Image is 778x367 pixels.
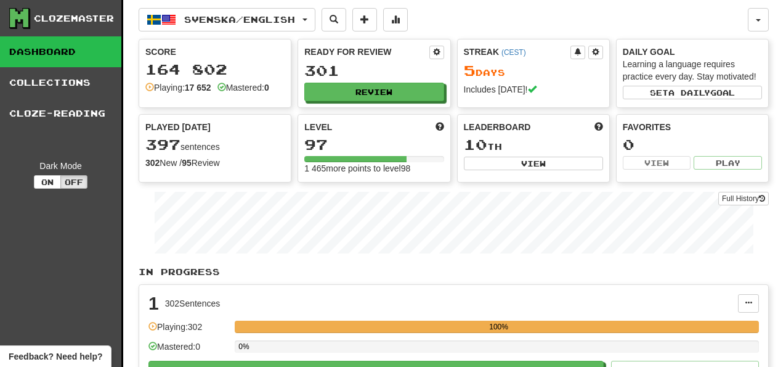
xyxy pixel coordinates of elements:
[594,121,603,133] span: This week in points, UTC
[139,266,769,278] p: In Progress
[145,157,285,169] div: New / Review
[9,350,102,363] span: Open feedback widget
[145,158,160,168] strong: 302
[623,121,762,133] div: Favorites
[718,192,769,205] a: Full History
[623,137,762,152] div: 0
[464,137,603,153] div: th
[145,46,285,58] div: Score
[464,63,603,79] div: Day s
[148,294,159,313] div: 1
[694,156,762,170] button: Play
[304,162,444,175] div: 1 465 more points to level 98
[383,8,408,31] button: More stats
[34,12,114,25] div: Clozemaster
[464,121,531,133] span: Leaderboard
[304,121,332,133] span: Level
[34,175,61,189] button: On
[464,83,603,96] div: Includes [DATE]!
[139,8,315,31] button: Svenska/English
[464,46,570,58] div: Streak
[60,175,87,189] button: Off
[304,46,429,58] div: Ready for Review
[352,8,377,31] button: Add sentence to collection
[304,63,444,78] div: 301
[304,137,444,152] div: 97
[668,88,710,97] span: a daily
[304,83,444,101] button: Review
[623,86,762,99] button: Seta dailygoal
[464,157,603,170] button: View
[322,8,346,31] button: Search sentences
[436,121,444,133] span: Score more points to level up
[145,81,211,94] div: Playing:
[501,48,526,57] a: (CEST)
[145,121,211,133] span: Played [DATE]
[184,14,295,25] span: Svenska / English
[217,81,269,94] div: Mastered:
[464,62,476,79] span: 5
[145,62,285,77] div: 164 802
[264,83,269,93] strong: 0
[623,46,762,58] div: Daily Goal
[148,321,229,341] div: Playing: 302
[238,321,759,333] div: 100%
[185,83,211,93] strong: 17 652
[9,160,112,172] div: Dark Mode
[623,156,691,170] button: View
[148,340,229,361] div: Mastered: 0
[623,58,762,83] div: Learning a language requires practice every day. Stay motivated!
[464,136,487,153] span: 10
[165,297,221,310] div: 302 Sentences
[145,136,180,153] span: 397
[145,137,285,153] div: sentences
[182,158,192,168] strong: 95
